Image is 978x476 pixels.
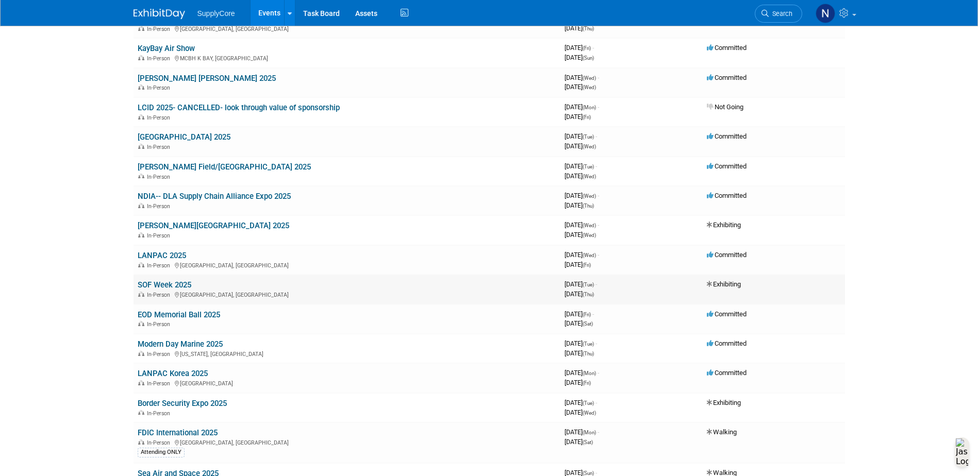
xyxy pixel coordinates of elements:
span: (Thu) [583,292,594,297]
span: (Fri) [583,114,591,120]
img: In-Person Event [138,321,144,326]
span: (Mon) [583,430,596,435]
span: [DATE] [565,201,594,209]
div: Attending ONLY [138,448,185,457]
span: [DATE] [565,251,599,259]
span: [DATE] [565,221,599,229]
div: [GEOGRAPHIC_DATA] [138,379,556,387]
span: (Fri) [583,45,591,51]
span: (Wed) [583,232,596,238]
span: (Mon) [583,370,596,376]
a: KayBay Air Show [138,44,195,53]
span: [DATE] [565,409,596,416]
span: Committed [707,339,747,347]
span: - [598,251,599,259]
img: In-Person Event [138,26,144,31]
span: In-Person [147,351,173,358]
img: In-Person Event [138,232,144,237]
img: In-Person Event [138,84,144,90]
img: ExhibitDay [134,9,185,19]
span: In-Person [147,292,173,298]
span: - [598,74,599,81]
span: (Tue) [583,134,594,140]
span: [DATE] [565,172,596,180]
span: (Thu) [583,351,594,356]
span: Committed [707,74,747,81]
span: (Sun) [583,55,594,61]
a: LCID 2025- CANCELLED- look through value of sponsorship [138,103,340,112]
img: In-Person Event [138,174,144,179]
span: In-Person [147,114,173,121]
span: - [595,162,597,170]
span: (Sat) [583,439,593,445]
a: NDIA-- DLA Supply Chain Alliance Expo 2025 [138,192,291,201]
span: In-Person [147,232,173,239]
span: [DATE] [565,162,597,170]
span: [DATE] [565,103,599,111]
span: (Tue) [583,400,594,406]
span: [DATE] [565,310,594,318]
span: (Wed) [583,223,596,228]
span: - [592,44,594,52]
span: - [598,369,599,377]
span: (Wed) [583,410,596,416]
img: In-Person Event [138,292,144,297]
span: [DATE] [565,231,596,239]
a: [GEOGRAPHIC_DATA] 2025 [138,132,230,142]
span: Committed [707,192,747,199]
span: (Sun) [583,470,594,476]
span: (Wed) [583,84,596,90]
img: In-Person Event [138,262,144,267]
img: In-Person Event [138,410,144,415]
div: MCBH K BAY, [GEOGRAPHIC_DATA] [138,54,556,62]
span: In-Person [147,439,173,446]
span: (Thu) [583,26,594,31]
span: (Fri) [583,380,591,386]
span: - [598,221,599,229]
span: [DATE] [565,349,594,357]
span: (Mon) [583,105,596,110]
a: Search [755,5,802,23]
span: (Fri) [583,312,591,317]
span: [DATE] [565,54,594,61]
span: [DATE] [565,290,594,298]
span: (Fri) [583,262,591,268]
span: Walking [707,428,737,436]
a: FDIC International 2025 [138,428,218,437]
span: - [598,103,599,111]
span: Committed [707,310,747,318]
span: (Wed) [583,75,596,81]
span: (Thu) [583,203,594,209]
a: LANPAC 2025 [138,251,186,260]
a: Modern Day Marine 2025 [138,339,223,349]
span: [DATE] [565,83,596,91]
span: In-Person [147,262,173,269]
img: In-Person Event [138,351,144,356]
div: [GEOGRAPHIC_DATA], [GEOGRAPHIC_DATA] [138,24,556,32]
span: In-Person [147,26,173,32]
img: In-Person Event [138,144,144,149]
span: [DATE] [565,438,593,446]
a: [PERSON_NAME][GEOGRAPHIC_DATA] 2025 [138,221,289,230]
span: (Tue) [583,164,594,169]
span: In-Person [147,380,173,387]
a: SOF Week 2025 [138,280,191,290]
span: Search [769,10,792,18]
span: [DATE] [565,74,599,81]
span: Committed [707,132,747,140]
span: In-Person [147,410,173,417]
span: Exhibiting [707,399,741,406]
span: [DATE] [565,113,591,121]
span: - [595,280,597,288]
span: (Sat) [583,321,593,327]
span: - [595,132,597,140]
span: [DATE] [565,44,594,52]
span: [DATE] [565,379,591,386]
span: In-Person [147,321,173,328]
div: [US_STATE], [GEOGRAPHIC_DATA] [138,349,556,358]
span: Committed [707,369,747,377]
span: [DATE] [565,192,599,199]
span: SupplyCore [197,9,235,18]
span: (Wed) [583,144,596,149]
img: In-Person Event [138,439,144,445]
